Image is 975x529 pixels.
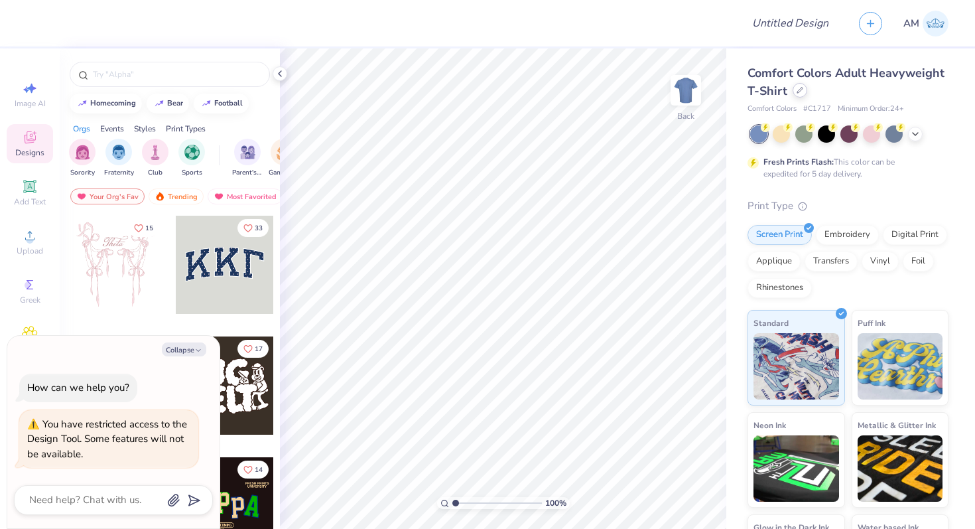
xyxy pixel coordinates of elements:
button: Like [237,340,269,358]
img: Standard [753,333,839,400]
div: Digital Print [883,225,947,245]
span: 15 [145,225,153,232]
img: Fraternity Image [111,145,126,160]
div: filter for Club [142,139,168,178]
span: 14 [255,467,263,473]
div: bear [167,100,183,107]
span: 33 [255,225,263,232]
span: Club [148,168,162,178]
img: trend_line.gif [77,100,88,108]
span: Comfort Colors [747,104,797,115]
div: Print Types [166,123,206,135]
button: filter button [232,139,263,178]
img: trend_line.gif [201,100,212,108]
div: Applique [747,252,801,271]
span: Add Text [14,196,46,207]
img: Back [673,77,699,104]
span: Standard [753,316,789,330]
div: Most Favorited [208,189,283,204]
span: Comfort Colors Adult Heavyweight T-Shirt [747,65,944,99]
span: Parent's Weekend [232,168,263,178]
button: filter button [142,139,168,178]
button: homecoming [70,94,142,113]
span: Neon Ink [753,418,786,432]
div: This color can be expedited for 5 day delivery. [763,156,927,180]
button: bear [147,94,189,113]
button: Collapse [162,342,206,356]
span: Image AI [15,98,46,109]
div: Orgs [73,123,90,135]
a: AM [903,11,948,37]
div: Rhinestones [747,278,812,298]
img: most_fav.gif [214,192,224,201]
div: How can we help you? [27,381,129,394]
img: Sorority Image [75,145,90,160]
img: Game Day Image [277,145,292,160]
span: Upload [17,246,43,256]
span: Metallic & Glitter Ink [858,418,936,432]
div: Foil [903,252,934,271]
img: Parent's Weekend Image [240,145,255,160]
span: Greek [20,295,40,305]
img: Club Image [148,145,162,160]
img: Sports Image [184,145,200,160]
strong: Fresh Prints Flash: [763,157,834,167]
span: AM [903,16,919,31]
span: Designs [15,147,44,158]
img: trending.gif [155,192,165,201]
span: Puff Ink [858,316,885,330]
img: trend_line.gif [154,100,164,108]
div: filter for Sorority [69,139,96,178]
div: Styles [134,123,156,135]
button: football [194,94,249,113]
div: You have restricted access to the Design Tool. Some features will not be available. [27,417,187,461]
div: Events [100,123,124,135]
span: Sorority [70,168,95,178]
div: Transfers [805,252,858,271]
span: Game Day [269,168,299,178]
span: # C1717 [803,104,831,115]
input: Try "Alpha" [92,68,261,81]
img: Ashanna Mae Viceo [923,11,948,37]
button: filter button [178,139,205,178]
div: Screen Print [747,225,812,245]
div: Print Type [747,198,948,214]
div: homecoming [90,100,136,107]
span: Sports [182,168,202,178]
button: filter button [269,139,299,178]
div: filter for Fraternity [104,139,134,178]
button: filter button [69,139,96,178]
div: Vinyl [862,252,899,271]
button: filter button [104,139,134,178]
span: 17 [255,346,263,352]
div: Trending [149,189,204,204]
span: 100 % [545,497,566,509]
span: Minimum Order: 24 + [838,104,904,115]
img: Puff Ink [858,333,943,400]
div: filter for Parent's Weekend [232,139,263,178]
div: Embroidery [816,225,879,245]
input: Untitled Design [742,10,839,37]
div: football [214,100,243,107]
div: filter for Game Day [269,139,299,178]
span: Fraternity [104,168,134,178]
img: Metallic & Glitter Ink [858,435,943,502]
button: Like [237,219,269,237]
div: filter for Sports [178,139,205,178]
img: Neon Ink [753,435,839,502]
div: Back [677,110,694,122]
div: Your Org's Fav [70,189,145,204]
button: Like [237,461,269,479]
img: most_fav.gif [76,192,87,201]
button: Like [128,219,159,237]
